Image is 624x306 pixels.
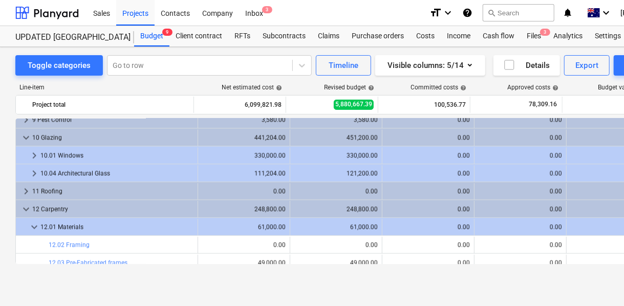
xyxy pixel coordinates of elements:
[429,7,442,19] i: format_size
[324,84,374,91] div: Revised budget
[479,152,562,159] div: 0.00
[479,188,562,195] div: 0.00
[410,26,441,46] a: Costs
[503,59,550,72] div: Details
[458,85,466,91] span: help
[386,242,470,249] div: 0.00
[256,26,312,46] a: Subcontracts
[575,59,599,72] div: Export
[479,224,562,231] div: 0.00
[202,224,286,231] div: 61,000.00
[507,84,558,91] div: Approved costs
[388,59,473,72] div: Visible columns : 5/14
[40,219,193,236] div: 12.01 Materials
[479,116,562,124] div: 0.00
[547,26,589,46] a: Analytics
[479,242,562,249] div: 0.00
[386,134,470,142] div: 0.00
[162,29,173,36] span: 9
[483,4,554,21] button: Search
[375,55,485,76] button: Visible columns:5/14
[294,152,378,159] div: 330,000.00
[528,100,558,109] span: 78,309.16
[49,242,90,249] a: 12.02 Framing
[441,26,477,46] a: Income
[442,7,454,19] i: keyboard_arrow_down
[316,55,371,76] button: Timeline
[222,84,282,91] div: Net estimated cost
[386,206,470,213] div: 0.00
[28,150,40,162] span: keyboard_arrow_right
[20,203,32,216] span: keyboard_arrow_down
[479,260,562,267] div: 0.00
[202,170,286,177] div: 111,204.00
[521,26,547,46] a: Files3
[294,170,378,177] div: 121,200.00
[202,260,286,267] div: 49,000.00
[32,112,193,128] div: 9 Pest Control
[487,9,496,17] span: search
[479,170,562,177] div: 0.00
[32,97,189,113] div: Project total
[521,26,547,46] div: Files
[274,85,282,91] span: help
[294,116,378,124] div: 3,580.00
[262,6,272,13] span: 3
[28,59,91,72] div: Toggle categories
[493,55,560,76] button: Details
[202,206,286,213] div: 248,800.00
[15,32,122,43] div: UPDATED [GEOGRAPHIC_DATA]
[202,152,286,159] div: 330,000.00
[386,260,470,267] div: 0.00
[28,168,40,180] span: keyboard_arrow_right
[386,116,470,124] div: 0.00
[312,26,346,46] a: Claims
[563,7,573,19] i: notifications
[202,116,286,124] div: 3,580.00
[477,26,521,46] a: Cash flow
[202,134,286,142] div: 441,204.00
[202,242,286,249] div: 0.00
[366,85,374,91] span: help
[228,26,256,46] a: RFTs
[334,100,374,109] span: 5,880,667.39
[202,188,286,195] div: 0.00
[28,221,40,233] span: keyboard_arrow_down
[20,114,32,126] span: keyboard_arrow_right
[564,55,610,76] button: Export
[411,84,466,91] div: Committed costs
[294,224,378,231] div: 61,000.00
[382,97,466,113] div: 100,536.77
[550,85,558,91] span: help
[294,188,378,195] div: 0.00
[479,134,562,142] div: 0.00
[134,26,169,46] div: Budget
[462,7,472,19] i: Knowledge base
[40,148,193,164] div: 10.01 Windows
[20,185,32,198] span: keyboard_arrow_right
[32,130,193,146] div: 10 Glazing
[40,166,193,182] div: 10.04 Architectural Glass
[32,183,193,200] div: 11 Roofing
[479,206,562,213] div: 0.00
[386,152,470,159] div: 0.00
[49,260,127,267] a: 12.03 Pre-Fabricated frames
[169,26,228,46] a: Client contract
[346,26,410,46] a: Purchase orders
[386,224,470,231] div: 0.00
[294,134,378,142] div: 451,200.00
[15,55,103,76] button: Toggle categories
[294,206,378,213] div: 248,800.00
[20,132,32,144] span: keyboard_arrow_down
[329,59,358,72] div: Timeline
[15,84,195,91] div: Line-item
[386,170,470,177] div: 0.00
[198,97,282,113] div: 6,099,821.98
